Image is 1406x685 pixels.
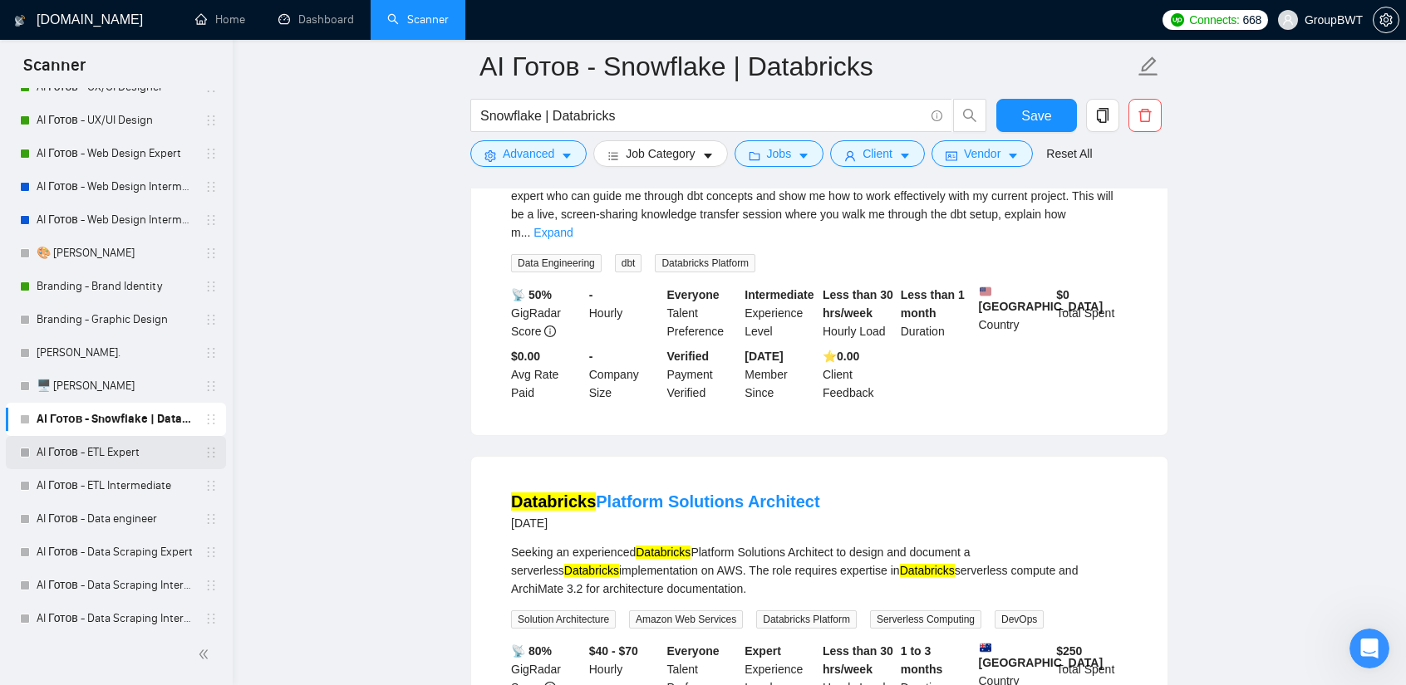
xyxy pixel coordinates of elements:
[470,140,587,167] button: settingAdvancedcaret-down
[204,313,218,326] span: holder
[1056,288,1069,301] b: $ 0
[1056,644,1082,658] b: $ 250
[954,108,986,123] span: search
[37,602,194,635] a: AI Готов - Data Scraping Intermediate
[195,12,245,27] a: homeHome
[511,644,552,658] b: 📡 80%
[756,610,857,629] span: Databricks Platform
[976,286,1054,340] div: Country
[1138,56,1159,77] span: edit
[278,12,354,27] a: dashboardDashboard
[901,288,965,320] b: Less than 1 month
[37,270,194,303] a: Branding - Brand Identity
[964,144,1000,163] span: Vendor
[1374,13,1399,27] span: setting
[544,325,556,337] span: info-circle
[37,237,194,270] a: 🎨 [PERSON_NAME]
[198,646,214,663] span: double-left
[589,288,593,301] b: -
[745,288,814,301] b: Intermediate
[823,288,893,320] b: Less than 30 hrs/week
[1129,108,1161,123] span: delete
[667,644,720,658] b: Everyone
[204,114,218,127] span: holder
[1086,99,1119,132] button: copy
[593,140,727,167] button: barsJob Categorycaret-down
[1373,13,1399,27] a: setting
[511,492,820,511] a: DatabricksPlatform Solutions Architect
[1053,286,1131,340] div: Total Spent
[511,254,602,272] span: Data Engineering
[508,347,586,402] div: Avg Rate Paid
[626,144,695,163] span: Job Category
[1171,13,1184,27] img: upwork-logo.png
[1128,99,1162,132] button: delete
[1046,144,1092,163] a: Reset All
[480,105,924,126] input: Search Freelance Jobs...
[484,149,496,162] span: setting
[204,247,218,260] span: holder
[823,350,859,363] b: ⭐️ 0.00
[1373,7,1399,33] button: setting
[745,350,783,363] b: [DATE]
[37,137,194,170] a: AI Готов - Web Design Expert
[586,286,664,340] div: Hourly
[37,569,194,602] a: AI Готов - Data Scraping Intermediate2
[204,579,218,592] span: holder
[204,546,218,559] span: holder
[204,213,218,227] span: holder
[664,286,742,340] div: Talent Preference
[204,413,218,426] span: holder
[37,170,194,203] a: AI Готов - Web Design Intermediate минус Developer
[204,479,218,492] span: holder
[511,288,552,301] b: 📡 50%
[586,347,664,402] div: Company Size
[741,347,819,402] div: Member Since
[615,254,642,272] span: dbt
[741,286,819,340] div: Experience Level
[37,104,194,137] a: AI Готов - UX/UI Design
[564,564,619,577] mark: Databricks
[823,644,893,676] b: Less than 30 hrs/week
[1087,108,1118,123] span: copy
[37,336,194,369] a: [PERSON_NAME].
[980,286,991,297] img: 🇺🇸
[37,502,194,536] a: AI Готов - Data engineer
[533,226,573,239] a: Expand
[897,286,976,340] div: Duration
[37,303,194,336] a: Branding - Graphic Design
[479,46,1134,87] input: Scanner name...
[204,147,218,160] span: holder
[1007,149,1019,162] span: caret-down
[1021,105,1051,126] span: Save
[1282,14,1294,26] span: user
[745,644,781,658] b: Expert
[979,286,1104,313] b: [GEOGRAPHIC_DATA]
[1189,11,1239,29] span: Connects:
[900,564,955,577] mark: Databricks
[204,346,218,360] span: holder
[980,642,991,653] img: 🇦🇺
[667,350,710,363] b: Verified
[819,286,897,340] div: Hourly Load
[664,347,742,402] div: Payment Verified
[629,610,743,629] span: Amazon Web Services
[636,546,691,559] mark: Databricks
[14,7,26,34] img: logo
[953,99,986,132] button: search
[503,144,554,163] span: Advanced
[749,149,760,162] span: folder
[655,254,755,272] span: Databricks Platform
[870,610,981,629] span: Serverless Computing
[204,280,218,293] span: holder
[37,436,194,469] a: AI Готов - ETL Expert
[204,512,218,526] span: holder
[844,149,856,162] span: user
[767,144,792,163] span: Jobs
[901,644,943,676] b: 1 to 3 months
[830,140,925,167] button: userClientcaret-down
[511,610,616,629] span: Solution Architecture
[667,288,720,301] b: Everyone
[995,610,1044,629] span: DevOps
[589,350,593,363] b: -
